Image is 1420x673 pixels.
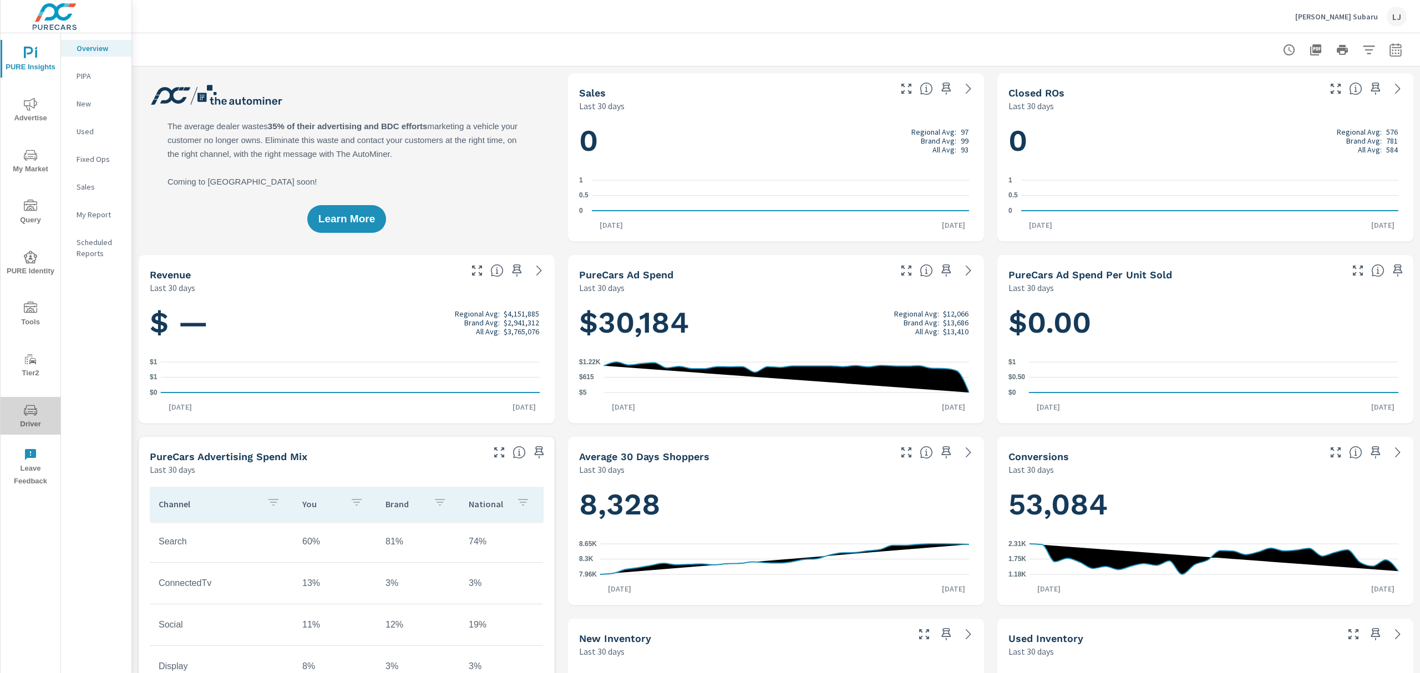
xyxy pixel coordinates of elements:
td: 19% [460,611,543,639]
a: See more details in report [960,262,977,279]
p: Sales [77,181,123,192]
text: $0 [1008,389,1016,396]
text: 0 [579,207,583,215]
p: Last 30 days [579,463,625,476]
p: Regional Avg: [1337,128,1382,136]
td: Social [150,611,293,639]
p: Overview [77,43,123,54]
p: Brand [386,498,424,509]
p: [DATE] [1021,220,1060,231]
p: [DATE] [934,583,973,594]
text: $1.22K [579,358,601,366]
p: All Avg: [932,145,956,154]
td: 81% [377,528,460,555]
p: [DATE] [604,401,643,412]
text: 0.5 [579,192,589,200]
h1: 0 [1008,122,1402,160]
p: Regional Avg: [911,128,956,136]
h5: Conversions [1008,451,1069,462]
div: LJ [1387,7,1407,27]
p: [PERSON_NAME] Subaru [1295,12,1378,22]
text: $5 [579,389,587,396]
p: Brand Avg: [921,136,956,145]
p: $2,941,312 [504,318,539,327]
span: Save this to your personalized report [937,262,955,279]
p: 781 [1386,136,1398,145]
p: Regional Avg: [894,309,939,318]
td: 74% [460,528,543,555]
text: 1 [1008,176,1012,184]
text: $0.50 [1008,374,1025,381]
a: See more details in report [960,80,977,98]
text: 0 [1008,207,1012,215]
p: [DATE] [1363,583,1402,594]
td: 60% [293,528,377,555]
p: Last 30 days [1008,99,1054,113]
td: Search [150,528,293,555]
p: National [469,498,508,509]
span: Tier2 [4,353,57,380]
p: Last 30 days [150,463,195,476]
p: $12,066 [943,309,968,318]
p: $4,151,885 [504,309,539,318]
h5: Average 30 Days Shoppers [579,451,709,462]
td: 13% [293,569,377,597]
text: $0 [150,389,158,396]
span: Total sales revenue over the selected date range. [Source: This data is sourced from the dealer’s... [490,264,504,277]
button: Make Fullscreen [1349,262,1367,279]
button: Apply Filters [1358,39,1380,61]
div: PIPA [61,68,131,84]
p: Fixed Ops [77,154,123,165]
h5: Closed ROs [1008,87,1064,99]
text: 7.96K [579,570,597,578]
h1: 0 [579,122,973,160]
span: Number of Repair Orders Closed by the selected dealership group over the selected time range. [So... [1349,82,1362,95]
button: Make Fullscreen [468,262,486,279]
td: 12% [377,611,460,639]
p: $3,765,076 [504,327,539,336]
p: Last 30 days [1008,281,1054,294]
p: Used [77,126,123,137]
h5: PureCars Ad Spend Per Unit Sold [1008,269,1172,281]
p: 584 [1386,145,1398,154]
a: See more details in report [960,625,977,643]
span: This table looks at how you compare to the amount of budget you spend per channel as opposed to y... [513,446,526,459]
span: A rolling 30 day total of daily Shoppers on the dealership website, averaged over the selected da... [920,446,933,459]
button: Learn More [307,205,386,233]
span: Save this to your personalized report [508,262,526,279]
button: Make Fullscreen [915,625,933,643]
text: 8.65K [579,540,597,548]
div: Scheduled Reports [61,234,131,262]
p: All Avg: [1358,145,1382,154]
p: You [302,498,341,509]
td: 11% [293,611,377,639]
p: Last 30 days [579,645,625,658]
span: Learn More [318,214,375,224]
div: My Report [61,206,131,223]
td: ConnectedTv [150,569,293,597]
p: [DATE] [600,583,639,594]
span: Average cost of advertising per each vehicle sold at the dealer over the selected date range. The... [1371,264,1384,277]
span: Save this to your personalized report [1389,262,1407,279]
button: Make Fullscreen [1327,80,1345,98]
p: 576 [1386,128,1398,136]
span: Save this to your personalized report [1367,625,1384,643]
text: $1 [150,358,158,366]
p: [DATE] [934,401,973,412]
p: My Report [77,209,123,220]
button: Make Fullscreen [1327,443,1345,461]
p: 99 [961,136,968,145]
p: [DATE] [1363,220,1402,231]
p: Last 30 days [1008,645,1054,658]
p: Last 30 days [1008,463,1054,476]
p: Brand Avg: [904,318,939,327]
button: "Export Report to PDF" [1305,39,1327,61]
a: See more details in report [530,262,548,279]
p: [DATE] [1029,583,1068,594]
span: Save this to your personalized report [1367,80,1384,98]
a: See more details in report [1389,625,1407,643]
a: See more details in report [1389,443,1407,461]
p: $13,686 [943,318,968,327]
span: Leave Feedback [4,448,57,488]
p: [DATE] [934,220,973,231]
